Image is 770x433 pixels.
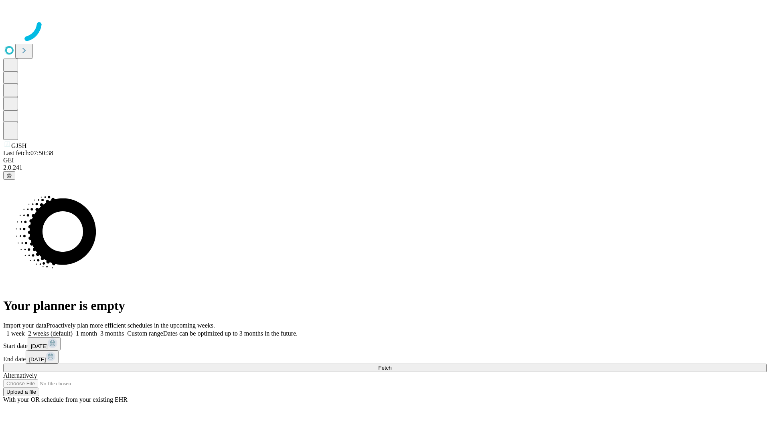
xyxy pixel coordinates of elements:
[127,330,163,337] span: Custom range
[3,322,47,329] span: Import your data
[28,330,73,337] span: 2 weeks (default)
[28,337,61,350] button: [DATE]
[6,330,25,337] span: 1 week
[3,350,767,364] div: End date
[11,142,26,149] span: GJSH
[3,157,767,164] div: GEI
[3,171,15,180] button: @
[47,322,215,329] span: Proactively plan more efficient schedules in the upcoming weeks.
[29,356,46,362] span: [DATE]
[3,396,128,403] span: With your OR schedule from your existing EHR
[163,330,298,337] span: Dates can be optimized up to 3 months in the future.
[3,388,39,396] button: Upload a file
[31,343,48,349] span: [DATE]
[26,350,59,364] button: [DATE]
[76,330,97,337] span: 1 month
[3,298,767,313] h1: Your planner is empty
[3,150,53,156] span: Last fetch: 07:50:38
[3,337,767,350] div: Start date
[100,330,124,337] span: 3 months
[3,364,767,372] button: Fetch
[378,365,391,371] span: Fetch
[3,372,37,379] span: Alternatively
[6,172,12,178] span: @
[3,164,767,171] div: 2.0.241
